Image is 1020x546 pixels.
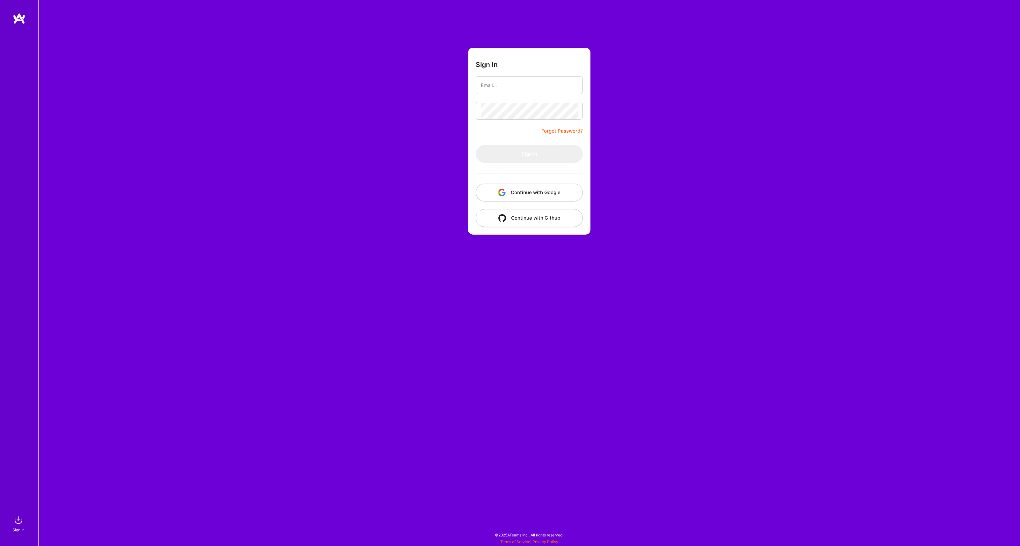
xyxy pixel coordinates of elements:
[38,527,1020,543] div: © 2025 ATeams Inc., All rights reserved.
[12,527,25,533] div: Sign In
[500,539,558,544] span: |
[13,514,25,533] a: sign inSign In
[13,13,25,24] img: logo
[476,61,498,69] h3: Sign In
[476,145,583,163] button: Sign In
[498,189,506,196] img: icon
[541,127,583,135] a: Forgot Password?
[532,539,558,544] a: Privacy Policy
[481,77,578,93] input: Email...
[12,514,25,527] img: sign in
[498,214,506,222] img: icon
[476,184,583,201] button: Continue with Google
[476,209,583,227] button: Continue with Github
[500,539,530,544] a: Terms of Service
